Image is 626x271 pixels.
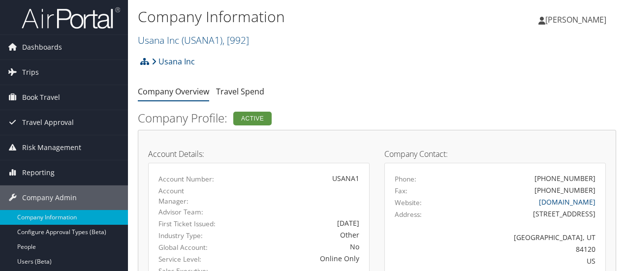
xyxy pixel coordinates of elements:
span: Trips [22,60,39,85]
div: [DATE] [230,218,359,228]
label: First Ticket Issued: [158,219,216,229]
span: Dashboards [22,35,62,60]
span: Travel Approval [22,110,74,135]
div: US [449,256,596,266]
a: Company Overview [138,86,209,97]
label: Phone: [395,174,416,184]
h4: Account Details: [148,150,370,158]
img: airportal-logo.png [22,6,120,30]
div: Active [233,112,272,125]
label: Industry Type: [158,231,216,241]
label: Website: [395,198,422,208]
label: Global Account: [158,242,216,252]
div: [PHONE_NUMBER] [534,185,595,195]
h4: Company Contact: [384,150,606,158]
div: Online Only [230,253,359,264]
span: , [ 992 ] [222,33,249,47]
div: 84120 [449,244,596,254]
label: Service Level: [158,254,216,264]
span: Reporting [22,160,55,185]
a: [DOMAIN_NAME] [539,197,595,207]
span: ( USANA1 ) [182,33,222,47]
label: Account Number: [158,174,216,184]
label: Fax: [395,186,407,196]
a: Usana Inc [152,52,195,71]
span: Book Travel [22,85,60,110]
div: [STREET_ADDRESS] [449,209,596,219]
h1: Company Information [138,6,457,27]
div: [GEOGRAPHIC_DATA], UT [449,232,596,242]
div: USANA1 [230,173,359,183]
span: Company Admin [22,185,77,210]
label: Advisor Team: [158,207,216,217]
a: [PERSON_NAME] [538,5,616,34]
label: Account Manager: [158,186,216,206]
div: Other [230,230,359,240]
a: Travel Spend [216,86,264,97]
span: [PERSON_NAME] [545,14,606,25]
h2: Company Profile: [138,110,452,126]
span: Risk Management [22,135,81,160]
a: Usana Inc [138,33,249,47]
div: No [230,241,359,252]
div: [PHONE_NUMBER] [534,173,595,183]
label: Address: [395,210,422,219]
